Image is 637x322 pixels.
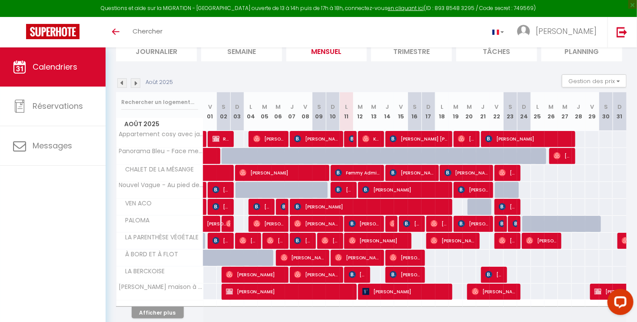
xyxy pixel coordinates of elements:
abbr: M [358,103,363,111]
li: Journalier [116,40,197,61]
button: Gestion des prix [562,74,627,87]
th: 23 [504,92,517,131]
span: [PERSON_NAME] [239,232,257,249]
span: [PERSON_NAME] [445,164,489,181]
abbr: M [275,103,281,111]
span: [PERSON_NAME] [403,215,421,232]
a: [PERSON_NAME] [203,216,217,232]
li: Mensuel [286,40,367,61]
th: 05 [258,92,271,131]
th: 16 [408,92,421,131]
span: À BORD ET À FLOT [118,250,181,259]
abbr: L [345,103,348,111]
abbr: D [235,103,239,111]
span: [PERSON_NAME] [458,131,476,147]
span: Nouvel Vague - Au pied de la mer - Merlimont [118,182,205,188]
abbr: L [249,103,252,111]
abbr: V [399,103,403,111]
span: [PERSON_NAME] [485,131,571,147]
span: [PERSON_NAME] [390,164,435,181]
input: Rechercher un logement... [121,94,198,110]
span: Calendriers [33,61,77,72]
img: ... [517,25,530,38]
span: Réservations [33,101,83,111]
abbr: V [304,103,308,111]
span: [PERSON_NAME] [226,215,230,232]
abbr: J [577,103,581,111]
img: logout [617,27,627,37]
th: 04 [244,92,258,131]
span: [PERSON_NAME] [458,215,489,232]
p: Août 2025 [146,78,173,87]
span: [PERSON_NAME] [212,181,230,198]
abbr: S [413,103,417,111]
span: [PERSON_NAME] [294,232,312,249]
li: Tâches [456,40,537,61]
span: [PERSON_NAME] [349,215,380,232]
span: Messages [33,140,72,151]
span: CHALET DE LA MÉSANGE [118,165,196,174]
img: Super Booking [26,24,80,39]
th: 24 [517,92,531,131]
abbr: D [522,103,526,111]
span: [PERSON_NAME] [239,164,325,181]
span: [PERSON_NAME] [554,148,571,164]
abbr: M [262,103,267,111]
abbr: M [549,103,554,111]
span: [PERSON_NAME] [226,283,352,300]
span: [PERSON_NAME] [281,249,325,266]
th: 08 [299,92,312,131]
th: 27 [558,92,571,131]
th: 06 [272,92,285,131]
span: [PERSON_NAME] [294,266,339,283]
th: 02 [217,92,230,131]
span: [PERSON_NAME] [526,232,557,249]
th: 17 [421,92,435,131]
th: 22 [490,92,503,131]
span: [PERSON_NAME] [499,198,517,215]
span: Panorama Bleu - Face mer Merlimont [118,148,205,154]
span: VEN ACO [118,199,154,208]
span: Kheda Magomadova [362,131,380,147]
th: 28 [572,92,585,131]
span: [PERSON_NAME] [294,131,339,147]
th: 21 [476,92,490,131]
span: [PERSON_NAME] [335,249,380,266]
abbr: S [604,103,608,111]
span: [PERSON_NAME] [226,266,284,283]
th: 12 [353,92,367,131]
abbr: D [617,103,622,111]
span: LA BERCKOISE [118,267,167,276]
th: 29 [585,92,599,131]
th: 26 [544,92,558,131]
span: [PERSON_NAME] [267,232,285,249]
span: Août 2025 [116,118,203,131]
button: Afficher plus [132,307,184,319]
li: Semaine [201,40,282,61]
th: 09 [312,92,326,131]
span: [PERSON_NAME] [390,249,421,266]
span: [PERSON_NAME] [499,164,517,181]
th: 25 [531,92,544,131]
span: [PERSON_NAME] [513,215,517,232]
span: [PERSON_NAME] [485,266,503,283]
span: [PERSON_NAME] [499,215,503,232]
th: 18 [435,92,449,131]
span: [PERSON_NAME] [390,215,394,232]
th: 13 [367,92,381,131]
a: Chercher [126,17,169,47]
th: 15 [394,92,408,131]
abbr: M [562,103,567,111]
span: [PERSON_NAME] [335,181,353,198]
span: [PERSON_NAME] [253,198,271,215]
abbr: M [453,103,458,111]
span: [PERSON_NAME] maison à 2 pas du Touquet [118,284,205,290]
th: 31 [613,92,627,131]
li: Trimestre [371,40,452,61]
span: [PERSON_NAME] [322,232,339,249]
th: 30 [599,92,613,131]
abbr: S [508,103,512,111]
th: 11 [340,92,353,131]
li: Planning [541,40,622,61]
